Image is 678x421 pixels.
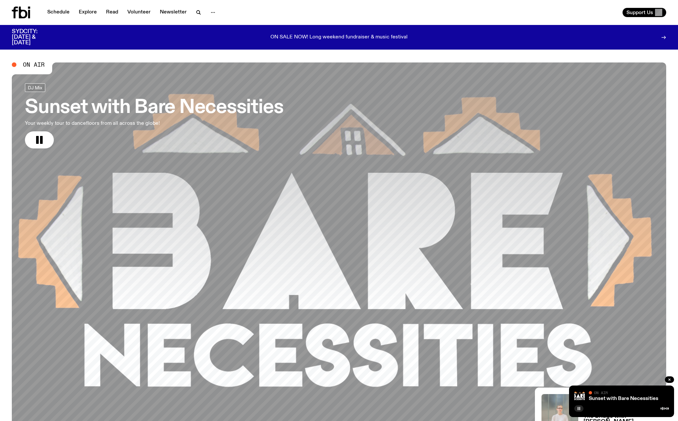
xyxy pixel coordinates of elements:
span: Support Us [626,10,653,15]
a: Schedule [43,8,74,17]
a: Newsletter [156,8,191,17]
a: DJ Mix [25,83,45,92]
a: Explore [75,8,101,17]
span: DJ Mix [28,85,42,90]
a: Sunset with Bare NecessitiesYour weekly tour to dancefloors from all across the globe! [25,83,283,148]
a: Volunteer [123,8,155,17]
span: On Air [23,62,45,68]
h3: Sunset with Bare Necessities [25,99,283,117]
a: Sunset with Bare Necessities [589,396,658,401]
img: Bare Necessities [574,391,585,401]
p: Your weekly tour to dancefloors from all across the globe! [25,120,193,127]
h3: SYDCITY: [DATE] & [DATE] [12,29,54,46]
a: Read [102,8,122,17]
span: On Air [594,390,608,395]
button: Support Us [623,8,666,17]
p: ON SALE NOW! Long weekend fundraiser & music festival [270,34,408,40]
